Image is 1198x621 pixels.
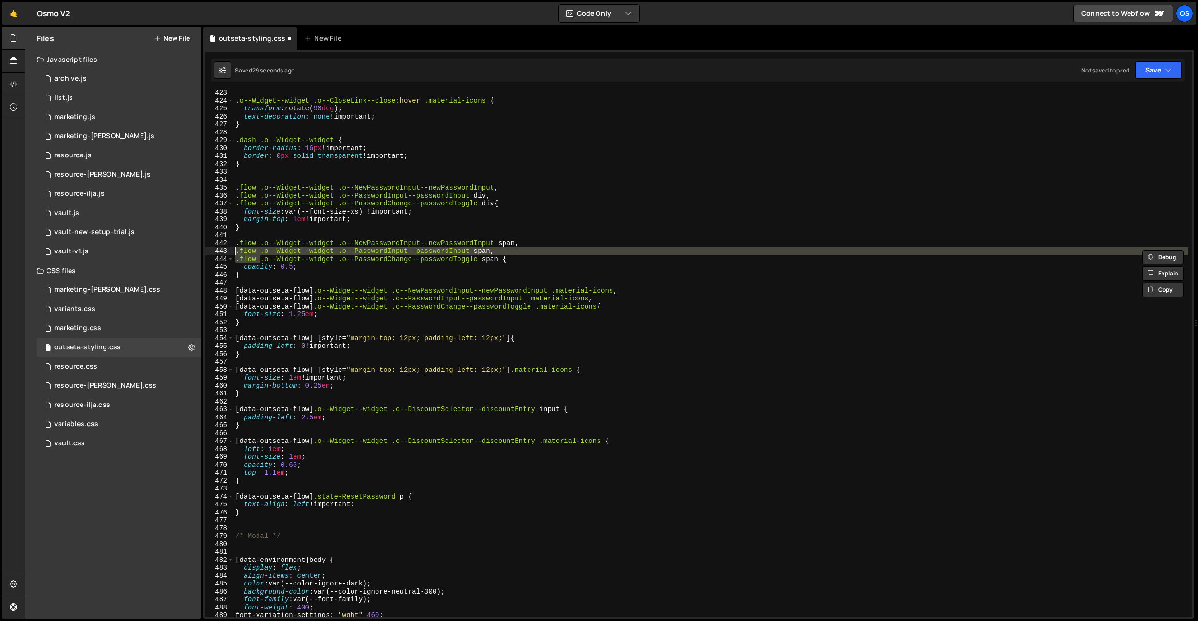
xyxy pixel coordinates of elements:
button: New File [154,35,190,42]
div: 437 [205,200,234,208]
div: 16596/45422.js [37,107,201,127]
div: 452 [205,319,234,327]
div: 480 [205,540,234,549]
div: 423 [205,89,234,97]
div: Saved [235,66,294,74]
div: 16596/46195.js [37,184,201,203]
div: marketing.js [54,113,95,121]
a: 🤙 [2,2,25,25]
div: 444 [205,255,234,263]
div: 447 [205,279,234,287]
div: New File [305,34,345,43]
div: 16596/45151.js [37,88,201,107]
div: resource-ilja.css [54,401,110,409]
div: vault.js [54,209,79,217]
button: Code Only [559,5,639,22]
div: 456 [205,350,234,358]
div: variants.css [54,305,95,313]
div: 424 [205,97,234,105]
div: marketing.css [54,324,101,333]
div: 445 [205,263,234,271]
div: resource.js [54,151,92,160]
h2: Files [37,33,54,44]
button: Copy [1142,283,1184,297]
div: 429 [205,136,234,144]
div: 464 [205,414,234,422]
div: 16596/45152.js [37,223,201,242]
div: 16596/45133.js [37,203,201,223]
div: 426 [205,113,234,121]
div: 29 seconds ago [252,66,294,74]
div: 471 [205,469,234,477]
div: 440 [205,224,234,232]
div: 443 [205,247,234,255]
div: Osmo V2 [37,8,70,19]
div: 450 [205,303,234,311]
div: 442 [205,239,234,248]
div: 478 [205,525,234,533]
div: resource-[PERSON_NAME].js [54,170,151,179]
div: list.js [54,94,73,102]
div: 425 [205,105,234,113]
div: 486 [205,588,234,596]
div: 483 [205,564,234,572]
button: Explain [1142,266,1184,281]
div: 455 [205,342,234,350]
div: 463 [205,406,234,414]
div: variables.css [54,420,98,429]
div: 475 [205,501,234,509]
div: 16596/46284.css [37,280,201,299]
div: 470 [205,461,234,469]
button: Debug [1142,250,1184,264]
div: 484 [205,572,234,580]
div: 446 [205,271,234,279]
div: Not saved to prod [1081,66,1129,74]
div: 474 [205,493,234,501]
div: 16596/45153.css [37,434,201,453]
div: 467 [205,437,234,445]
div: 427 [205,120,234,129]
div: CSS files [25,261,201,280]
div: 432 [205,160,234,168]
div: 476 [205,509,234,517]
div: 16596/46183.js [37,146,201,165]
div: 16596/45511.css [37,299,201,319]
div: 16596/45446.css [37,319,201,338]
div: 477 [205,516,234,525]
div: 449 [205,295,234,303]
div: 466 [205,430,234,438]
div: 16596/46210.js [37,69,201,88]
div: 430 [205,144,234,153]
div: 460 [205,382,234,390]
div: vault-new-setup-trial.js [54,228,135,237]
a: Connect to Webflow [1073,5,1173,22]
div: 454 [205,334,234,343]
div: 16596/46194.js [37,165,201,184]
div: 473 [205,485,234,493]
div: 458 [205,366,234,374]
div: 461 [205,390,234,398]
div: outseta-styling.css [219,34,285,43]
div: marketing-[PERSON_NAME].js [54,132,154,141]
div: marketing-[PERSON_NAME].css [54,286,160,294]
div: 431 [205,152,234,160]
div: 435 [205,184,234,192]
div: 487 [205,596,234,604]
div: vault-v1.js [54,247,89,256]
div: Javascript files [25,50,201,69]
div: 16596/46196.css [37,376,201,395]
div: 479 [205,532,234,540]
div: 436 [205,192,234,200]
div: resource.css [54,362,97,371]
div: 462 [205,398,234,406]
div: 434 [205,176,234,184]
div: 469 [205,453,234,461]
div: resource-[PERSON_NAME].css [54,382,156,390]
div: 472 [205,477,234,485]
div: 481 [205,548,234,556]
div: 482 [205,556,234,564]
div: 465 [205,421,234,430]
div: 453 [205,326,234,334]
div: 16596/45132.js [37,242,201,261]
div: 451 [205,310,234,319]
